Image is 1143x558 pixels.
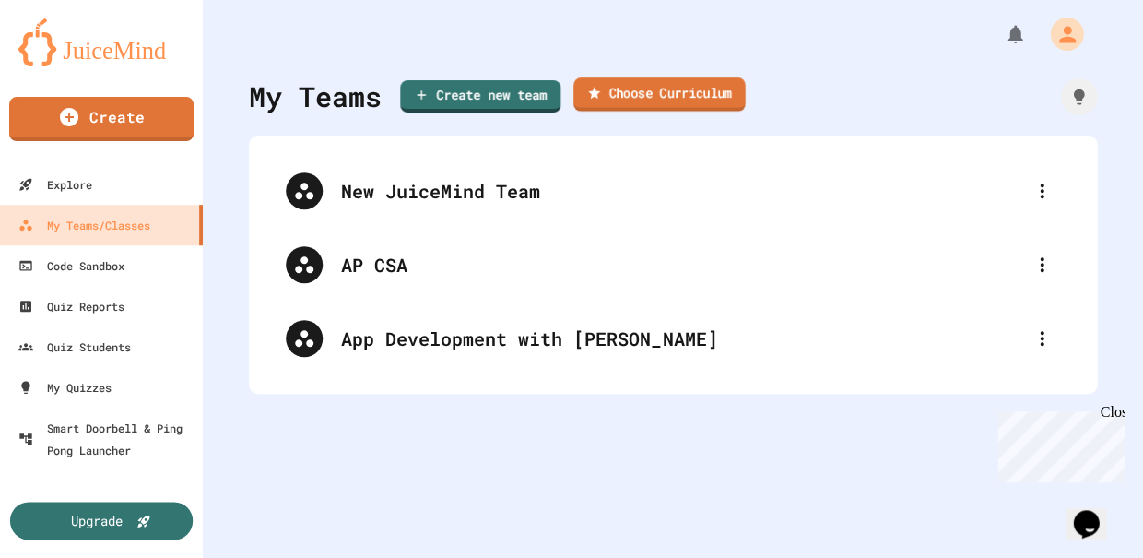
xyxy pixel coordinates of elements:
[1031,13,1088,55] div: My Account
[9,97,194,141] a: Create
[341,177,1023,205] div: New JuiceMind Team
[18,173,92,196] div: Explore
[267,154,1078,228] div: New JuiceMind Team
[249,76,382,117] div: My Teams
[573,77,745,112] a: Choose Curriculum
[1066,484,1125,540] iframe: chat widget
[990,404,1125,482] iframe: chat widget
[18,18,184,66] img: logo-orange.svg
[341,251,1023,279] div: AP CSA
[400,80,560,113] a: Create new team
[18,417,195,461] div: Smart Doorbell & Ping Pong Launcher
[1060,78,1097,115] div: How it works
[18,336,131,358] div: Quiz Students
[267,228,1078,302] div: AP CSA
[970,18,1031,50] div: My Notifications
[18,376,112,398] div: My Quizzes
[18,255,124,277] div: Code Sandbox
[341,325,1023,352] div: App Development with [PERSON_NAME]
[18,295,124,317] div: Quiz Reports
[7,7,127,117] div: Chat with us now!Close
[267,302,1078,375] div: App Development with [PERSON_NAME]
[71,511,123,530] div: Upgrade
[18,214,150,236] div: My Teams/Classes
